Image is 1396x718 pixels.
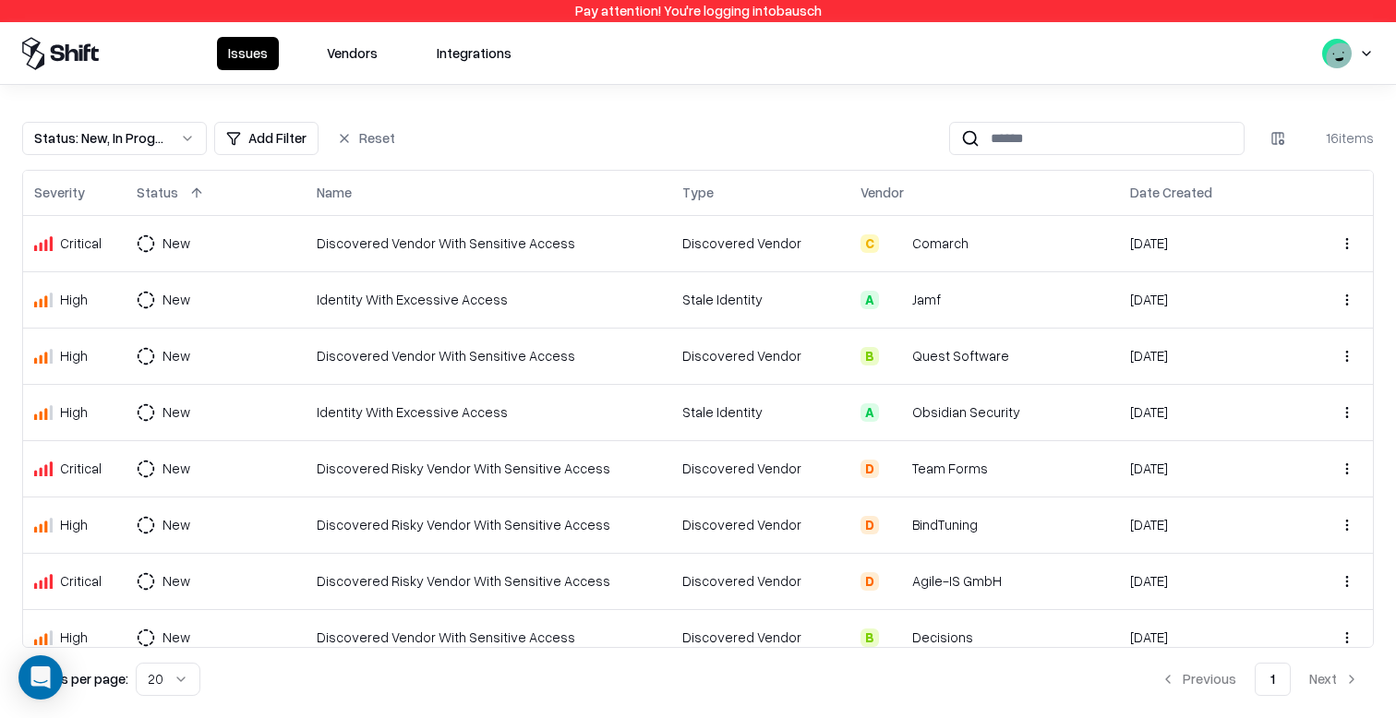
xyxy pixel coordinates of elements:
[217,37,279,70] button: Issues
[1130,571,1289,591] div: [DATE]
[912,515,978,534] div: BindTuning
[162,515,190,534] div: New
[886,460,905,478] img: Team Forms
[60,628,88,647] div: High
[317,402,660,422] div: Identity With Excessive Access
[682,515,839,534] div: Discovered Vendor
[1130,628,1289,647] div: [DATE]
[1130,515,1289,534] div: [DATE]
[317,459,660,478] div: Discovered Risky Vendor With Sensitive Access
[317,233,660,253] div: Discovered Vendor With Sensitive Access
[682,290,839,309] div: Stale Identity
[316,37,389,70] button: Vendors
[682,346,839,365] div: Discovered Vendor
[860,460,879,478] div: D
[886,291,905,309] img: Jamf
[34,183,85,202] div: Severity
[1255,663,1291,696] button: 1
[137,340,223,373] button: New
[317,183,352,202] div: Name
[860,516,879,534] div: D
[860,572,879,591] div: D
[60,402,88,422] div: High
[162,290,190,309] div: New
[137,621,223,654] button: New
[682,628,839,647] div: Discovered Vendor
[912,459,988,478] div: Team Forms
[162,233,190,253] div: New
[137,283,223,317] button: New
[682,183,714,202] div: Type
[1130,290,1289,309] div: [DATE]
[1300,128,1374,148] div: 16 items
[860,347,879,365] div: B
[912,402,1020,422] div: Obsidian Security
[317,346,660,365] div: Discovered Vendor With Sensitive Access
[60,346,88,365] div: High
[1130,402,1289,422] div: [DATE]
[1130,459,1289,478] div: [DATE]
[317,628,660,647] div: Discovered Vendor With Sensitive Access
[682,233,839,253] div: Discovered Vendor
[162,571,190,591] div: New
[214,122,319,155] button: Add Filter
[886,347,905,365] img: Quest Software
[912,290,941,309] div: Jamf
[1146,663,1374,696] nav: pagination
[60,515,88,534] div: High
[162,402,190,422] div: New
[860,234,879,253] div: C
[18,655,63,700] div: Open Intercom Messenger
[60,233,102,253] div: Critical
[317,290,660,309] div: Identity With Excessive Access
[137,183,178,202] div: Status
[162,459,190,478] div: New
[137,396,223,429] button: New
[860,403,879,422] div: A
[682,402,839,422] div: Stale Identity
[60,571,102,591] div: Critical
[860,291,879,309] div: A
[137,509,223,542] button: New
[137,452,223,485] button: New
[682,571,839,591] div: Discovered Vendor
[60,459,102,478] div: Critical
[317,515,660,534] div: Discovered Risky Vendor With Sensitive Access
[912,571,1002,591] div: Agile-IS GmbH
[426,37,523,70] button: Integrations
[886,234,905,253] img: Comarch
[886,516,905,534] img: BindTuning
[886,403,905,422] img: Obsidian Security
[326,122,406,155] button: Reset
[682,459,839,478] div: Discovered Vendor
[60,290,88,309] div: High
[886,628,905,647] img: Decisions
[886,572,905,591] img: Agile-IS GmbH
[22,669,128,688] p: Results per page:
[1130,346,1289,365] div: [DATE]
[162,346,190,365] div: New
[860,183,904,202] div: Vendor
[912,346,1009,365] div: Quest Software
[912,233,969,253] div: Comarch
[162,628,190,647] div: New
[1130,183,1212,202] div: Date Created
[860,628,879,647] div: B
[137,227,223,260] button: New
[317,571,660,591] div: Discovered Risky Vendor With Sensitive Access
[137,565,223,598] button: New
[912,628,973,647] div: Decisions
[34,128,165,148] div: Status : New, In Progress
[1130,233,1289,253] div: [DATE]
